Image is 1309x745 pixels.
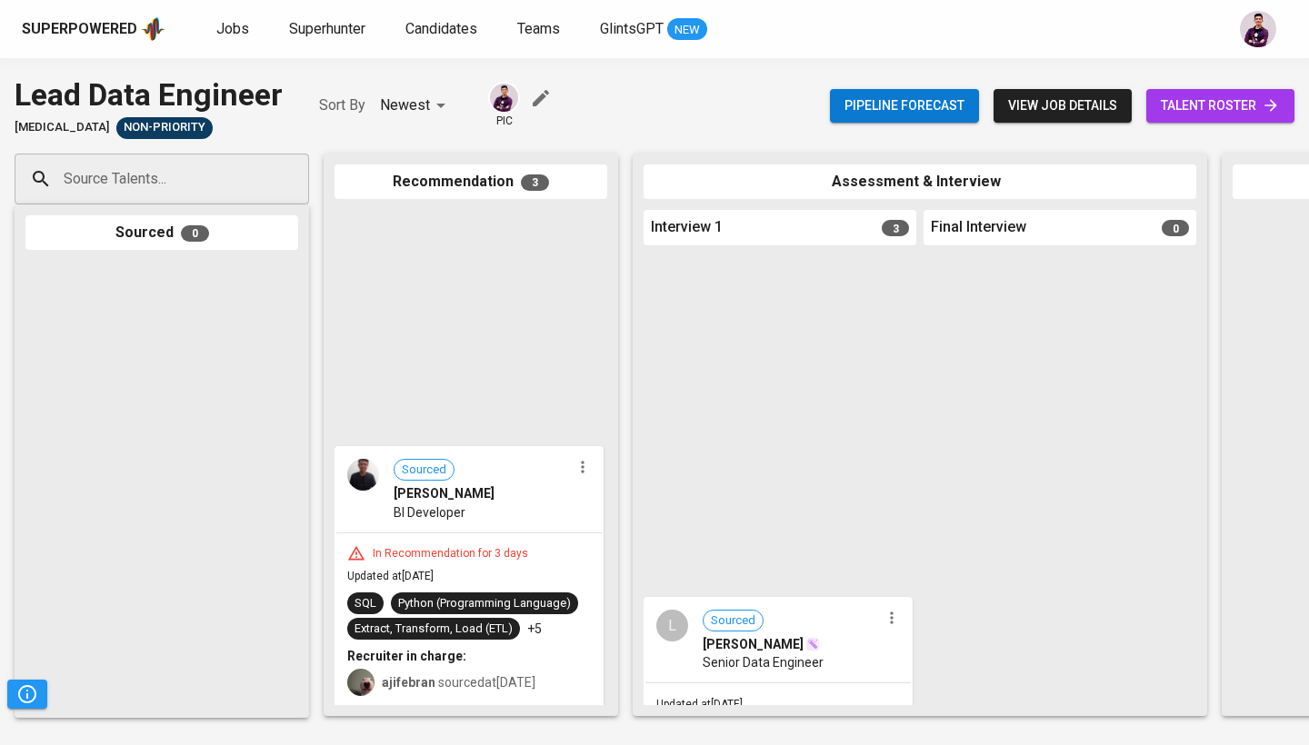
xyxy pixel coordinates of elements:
span: NEW [667,21,707,39]
div: Extract, Transform, Load (ETL) [355,621,513,638]
div: L [656,610,688,641]
span: Final Interview [931,217,1026,238]
b: Recruiter in charge: [347,649,466,663]
img: aji.muda@glints.com [347,669,375,696]
span: Sourced [704,612,763,630]
p: Newest [380,94,430,116]
a: Jobs [216,18,253,41]
span: Non-Priority [116,119,213,136]
a: Teams [517,18,564,41]
span: Updated at [DATE] [347,570,434,582]
span: Teams [517,20,560,37]
button: Pipeline forecast [830,89,979,123]
img: magic_wand.svg [805,637,820,651]
a: Superpoweredapp logo [22,15,165,43]
span: Senior Data Engineer [703,653,824,671]
a: talent roster [1146,89,1294,123]
div: Recommendation [335,164,607,200]
div: Assessment & Interview [644,164,1196,200]
img: app logo [141,15,165,43]
a: Candidates [405,18,481,41]
button: view job details [994,89,1132,123]
div: Sufficient Talents in Pipeline [116,117,213,139]
span: 0 [1162,220,1189,236]
span: Updated at [DATE] [656,698,743,710]
span: Pipeline forecast [844,94,964,117]
span: Interview 1 [651,217,723,238]
a: GlintsGPT NEW [600,18,707,41]
div: Superpowered [22,19,137,40]
span: GlintsGPT [600,20,664,37]
span: [PERSON_NAME] [394,484,495,502]
span: [PERSON_NAME] [703,635,804,653]
div: Python (Programming Language) [398,595,571,612]
div: Sourced [25,215,298,251]
div: SQL [355,595,376,612]
span: Candidates [405,20,477,37]
span: Jobs [216,20,249,37]
div: Lead Data Engineer [15,73,283,117]
div: Newest [380,89,452,123]
p: Sort By [319,94,365,116]
b: ajifebran [382,675,435,690]
span: view job details [1008,94,1117,117]
div: Sourced[PERSON_NAME]BI DeveloperIn Recommendation for 3 daysUpdated at[DATE]SQLPython (Programmin... [335,446,604,709]
span: Superhunter [289,20,365,37]
button: Pipeline Triggers [7,680,47,709]
span: 0 [181,225,209,242]
div: In Recommendation for 3 days [365,546,535,561]
div: pic [488,82,520,129]
span: [MEDICAL_DATA] [15,119,109,136]
button: Open [299,177,303,181]
span: talent roster [1161,94,1280,117]
p: +5 [527,620,542,638]
img: erwin@glints.com [1240,11,1276,47]
span: 3 [521,174,549,191]
span: BI Developer [394,503,465,521]
span: Sourced [395,462,454,479]
a: Superhunter [289,18,369,41]
span: sourced at [DATE] [382,675,535,690]
span: 3 [882,220,909,236]
img: erwin@glints.com [490,84,518,112]
img: d9d404cdd6dbc90b77ec72287650bb74.jpg [347,459,379,491]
